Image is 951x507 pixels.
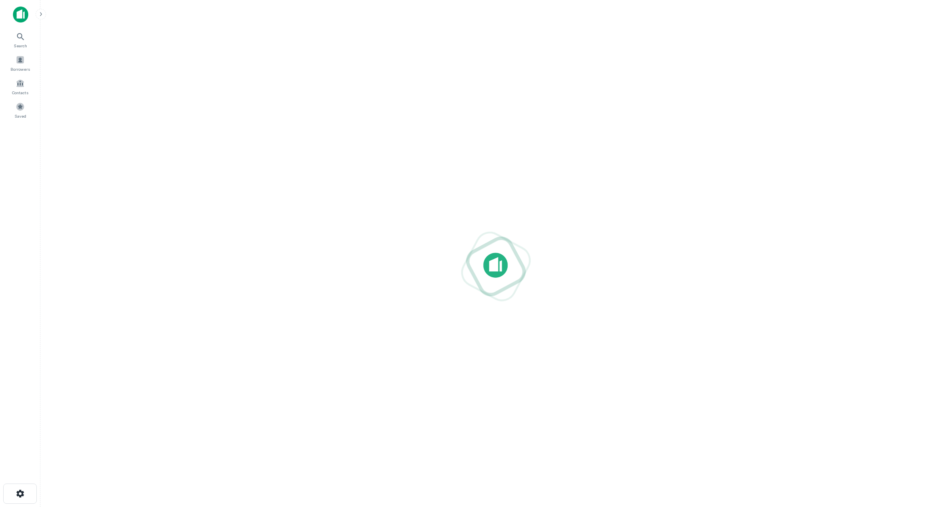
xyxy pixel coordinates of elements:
[2,76,38,97] a: Contacts
[13,6,28,23] img: capitalize-icon.png
[14,42,27,49] span: Search
[12,89,28,96] span: Contacts
[15,113,26,119] span: Saved
[11,66,30,72] span: Borrowers
[911,442,951,481] iframe: Chat Widget
[2,99,38,121] a: Saved
[2,52,38,74] a: Borrowers
[2,29,38,51] a: Search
